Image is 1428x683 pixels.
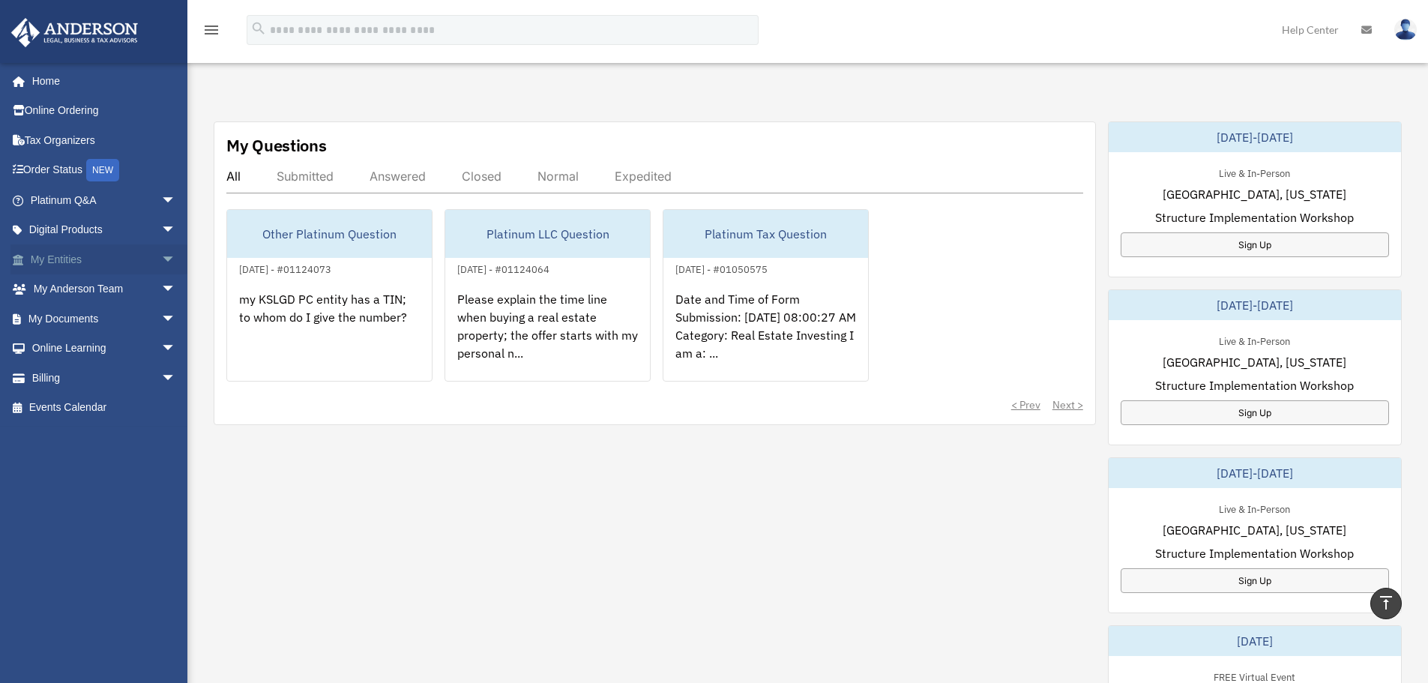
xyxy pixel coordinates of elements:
[1163,353,1346,371] span: [GEOGRAPHIC_DATA], [US_STATE]
[10,304,199,334] a: My Documentsarrow_drop_down
[615,169,672,184] div: Expedited
[227,278,432,395] div: my KSLGD PC entity has a TIN; to whom do I give the number?
[1109,122,1401,152] div: [DATE]-[DATE]
[1163,185,1346,203] span: [GEOGRAPHIC_DATA], [US_STATE]
[10,334,199,364] a: Online Learningarrow_drop_down
[445,260,561,276] div: [DATE] - #01124064
[1109,290,1401,320] div: [DATE]-[DATE]
[537,169,579,184] div: Normal
[1207,332,1302,348] div: Live & In-Person
[1121,400,1389,425] a: Sign Up
[10,215,199,245] a: Digital Productsarrow_drop_down
[10,244,199,274] a: My Entitiesarrow_drop_down
[663,278,868,395] div: Date and Time of Form Submission: [DATE] 08:00:27 AM Category: Real Estate Investing I am a: ...
[663,210,868,258] div: Platinum Tax Question
[10,185,199,215] a: Platinum Q&Aarrow_drop_down
[226,209,433,382] a: Other Platinum Question[DATE] - #01124073my KSLGD PC entity has a TIN; to whom do I give the number?
[161,244,191,275] span: arrow_drop_down
[370,169,426,184] div: Answered
[1207,164,1302,180] div: Live & In-Person
[663,260,780,276] div: [DATE] - #01050575
[161,334,191,364] span: arrow_drop_down
[161,274,191,305] span: arrow_drop_down
[161,363,191,394] span: arrow_drop_down
[10,363,199,393] a: Billingarrow_drop_down
[10,125,199,155] a: Tax Organizers
[161,304,191,334] span: arrow_drop_down
[202,26,220,39] a: menu
[202,21,220,39] i: menu
[7,18,142,47] img: Anderson Advisors Platinum Portal
[1207,500,1302,516] div: Live & In-Person
[1109,458,1401,488] div: [DATE]-[DATE]
[10,274,199,304] a: My Anderson Teamarrow_drop_down
[10,96,199,126] a: Online Ordering
[277,169,334,184] div: Submitted
[1163,521,1346,539] span: [GEOGRAPHIC_DATA], [US_STATE]
[227,260,343,276] div: [DATE] - #01124073
[10,155,199,186] a: Order StatusNEW
[1155,376,1354,394] span: Structure Implementation Workshop
[445,210,650,258] div: Platinum LLC Question
[226,169,241,184] div: All
[462,169,501,184] div: Closed
[445,209,651,382] a: Platinum LLC Question[DATE] - #01124064Please explain the time line when buying a real estate pro...
[10,66,191,96] a: Home
[86,159,119,181] div: NEW
[1155,544,1354,562] span: Structure Implementation Workshop
[1155,208,1354,226] span: Structure Implementation Workshop
[663,209,869,382] a: Platinum Tax Question[DATE] - #01050575Date and Time of Form Submission: [DATE] 08:00:27 AM Categ...
[227,210,432,258] div: Other Platinum Question
[10,393,199,423] a: Events Calendar
[1121,568,1389,593] a: Sign Up
[1109,626,1401,656] div: [DATE]
[1370,588,1402,619] a: vertical_align_top
[226,134,327,157] div: My Questions
[250,20,267,37] i: search
[161,185,191,216] span: arrow_drop_down
[1377,594,1395,612] i: vertical_align_top
[1394,19,1417,40] img: User Pic
[445,278,650,395] div: Please explain the time line when buying a real estate property; the offer starts with my persona...
[1121,232,1389,257] a: Sign Up
[161,215,191,246] span: arrow_drop_down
